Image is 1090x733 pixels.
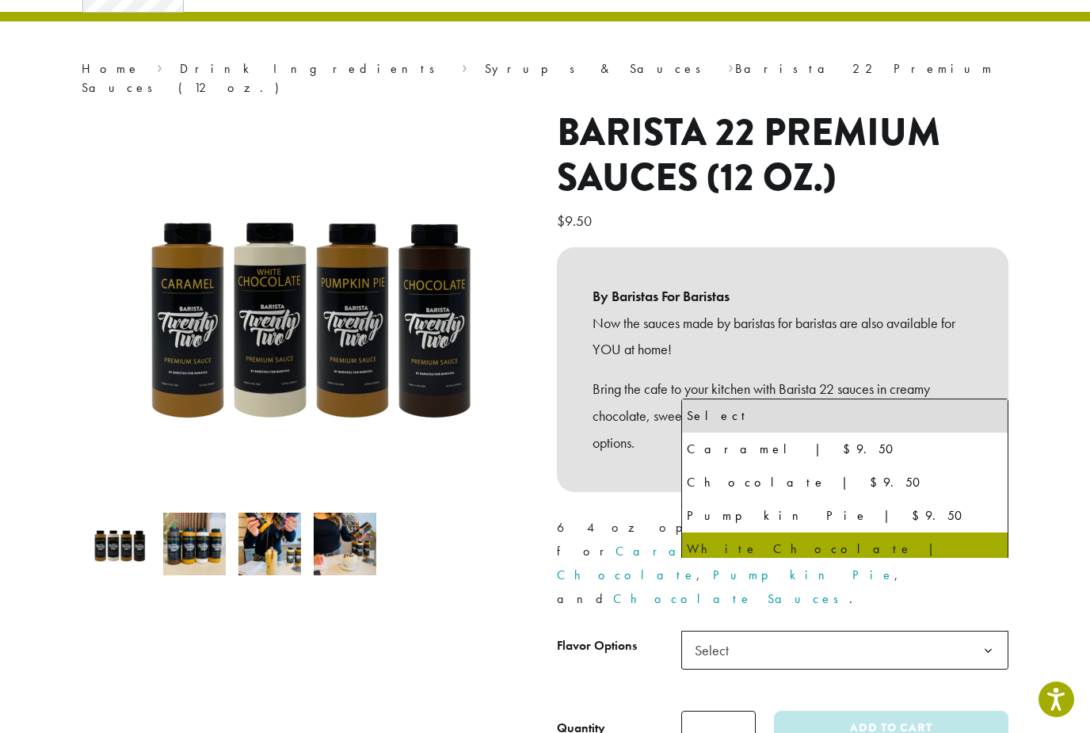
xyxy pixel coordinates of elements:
[616,543,728,559] a: Caramel
[82,60,140,77] a: Home
[557,212,596,230] bdi: 9.50
[238,513,301,575] img: Barista 22 Premium Sauces (12 oz.) - Image 3
[593,310,973,364] p: Now the sauces made by baristas for baristas are also available for YOU at home!
[688,635,745,666] span: Select
[713,567,894,583] a: Pumpkin Pie
[687,437,1003,461] div: Caramel | $9.50
[728,54,734,78] span: ›
[157,54,162,78] span: ›
[681,631,1008,670] span: Select
[687,537,1003,585] div: White Chocolate | $9.50
[180,60,445,77] a: Drink Ingredients
[687,471,1003,494] div: Chocolate | $9.50
[462,54,467,78] span: ›
[593,283,973,310] b: By Baristas For Baristas
[163,513,226,575] img: B22 12 oz sauces line up
[557,635,681,658] label: Flavor Options
[557,212,565,230] span: $
[687,504,1003,528] div: Pumpkin Pie | $9.50
[593,376,973,456] p: Bring the cafe to your kitchen with Barista 22 sauces in creamy chocolate, sweet white chocolate,...
[82,59,1008,97] nav: Breadcrumb
[557,110,1008,201] h1: Barista 22 Premium Sauces (12 oz.)
[88,513,151,575] img: Barista 22 12 oz Sauces - All Flavors
[557,516,1008,611] p: 64 oz options are available for , , , and .
[682,399,1008,433] li: Select
[613,590,849,607] a: Chocolate Sauces
[485,60,711,77] a: Syrups & Sauces
[557,543,816,583] a: White Chocolate
[314,513,376,575] img: Barista 22 Premium Sauces (12 oz.) - Image 4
